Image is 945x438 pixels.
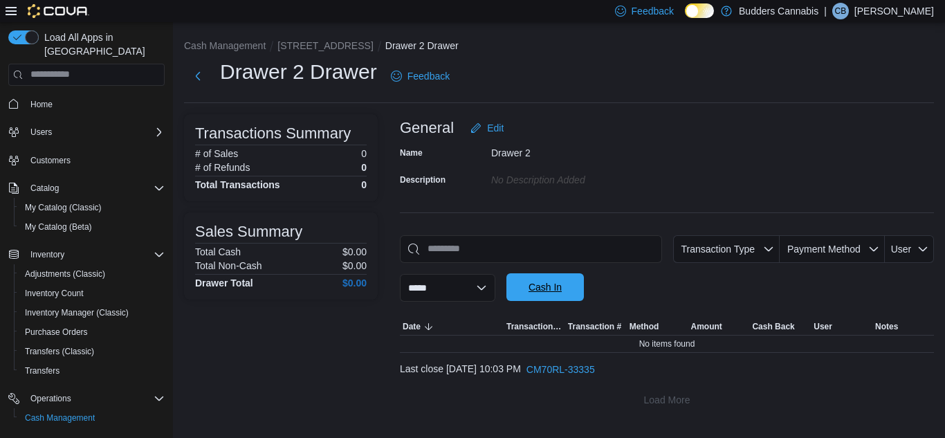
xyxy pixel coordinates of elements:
h3: Sales Summary [195,223,302,240]
span: User [891,244,912,255]
a: Feedback [385,62,455,90]
p: 0 [361,162,367,173]
a: Purchase Orders [19,324,93,340]
span: My Catalog (Classic) [25,202,102,213]
p: 0 [361,148,367,159]
span: My Catalog (Classic) [19,199,165,216]
a: Inventory Manager (Classic) [19,304,134,321]
a: Adjustments (Classic) [19,266,111,282]
span: Transfers (Classic) [19,343,165,360]
button: My Catalog (Classic) [14,198,170,217]
span: Transaction Type [681,244,755,255]
button: Adjustments (Classic) [14,264,170,284]
button: CM70RL-33335 [521,356,600,383]
span: Transfers [19,363,165,379]
button: Users [25,124,57,140]
span: Date [403,321,421,332]
button: Amount [688,318,750,335]
span: Inventory [30,249,64,260]
label: Name [400,147,423,158]
span: Method [630,321,659,332]
button: Inventory Manager (Classic) [14,303,170,322]
span: Customers [30,155,71,166]
span: Edit [487,121,504,135]
button: Inventory [25,246,70,263]
h4: $0.00 [342,277,367,289]
span: Users [25,124,165,140]
button: Transaction Type [504,318,565,335]
h1: Drawer 2 Drawer [220,58,377,86]
button: Operations [25,390,77,407]
button: Users [3,122,170,142]
h4: Drawer Total [195,277,253,289]
p: $0.00 [342,260,367,271]
button: Catalog [3,179,170,198]
a: Cash Management [19,410,100,426]
span: Inventory Manager (Classic) [25,307,129,318]
span: Cash Management [25,412,95,423]
span: Home [25,95,165,113]
h6: Total Cash [195,246,241,257]
span: CM70RL-33335 [526,363,595,376]
span: My Catalog (Beta) [19,219,165,235]
button: Load More [400,386,934,414]
button: Transfers (Classic) [14,342,170,361]
button: Inventory Count [14,284,170,303]
span: Cash In [529,280,562,294]
input: Dark Mode [685,3,714,18]
button: Cash Back [749,318,811,335]
button: Notes [872,318,934,335]
span: CB [835,3,847,19]
div: Drawer 2 [491,142,677,158]
a: Inventory Count [19,285,89,302]
h6: # of Refunds [195,162,250,173]
button: Drawer 2 Drawer [385,40,459,51]
p: | [824,3,827,19]
button: Transaction # [565,318,627,335]
h6: Total Non-Cash [195,260,262,271]
p: $0.00 [342,246,367,257]
span: Inventory Count [25,288,84,299]
button: User [811,318,872,335]
button: Catalog [25,180,64,197]
label: Description [400,174,446,185]
p: Budders Cannabis [739,3,818,19]
div: No Description added [491,169,677,185]
button: [STREET_ADDRESS] [277,40,373,51]
button: Date [400,318,504,335]
button: Purchase Orders [14,322,170,342]
nav: An example of EuiBreadcrumbs [184,39,934,55]
span: Load More [644,393,690,407]
button: Cash Management [184,40,266,51]
h3: General [400,120,454,136]
span: Inventory [25,246,165,263]
button: Home [3,94,170,114]
span: Transaction Type [506,321,562,332]
span: Customers [25,152,165,169]
span: Dark Mode [685,18,686,19]
span: Notes [875,321,898,332]
button: Method [627,318,688,335]
span: Inventory Manager (Classic) [19,304,165,321]
span: No items found [639,338,695,349]
span: Operations [30,393,71,404]
span: User [814,321,832,332]
button: Operations [3,389,170,408]
span: Users [30,127,52,138]
input: This is a search bar. As you type, the results lower in the page will automatically filter. [400,235,662,263]
button: My Catalog (Beta) [14,217,170,237]
span: Home [30,99,53,110]
button: User [885,235,934,263]
button: Cash In [506,273,584,301]
span: Purchase Orders [19,324,165,340]
h6: # of Sales [195,148,238,159]
span: Adjustments (Classic) [19,266,165,282]
img: Cova [28,4,89,18]
span: Amount [691,321,722,332]
h4: Total Transactions [195,179,280,190]
span: Transfers (Classic) [25,346,94,357]
a: Transfers (Classic) [19,343,100,360]
a: My Catalog (Beta) [19,219,98,235]
span: Adjustments (Classic) [25,268,105,280]
span: Transfers [25,365,59,376]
